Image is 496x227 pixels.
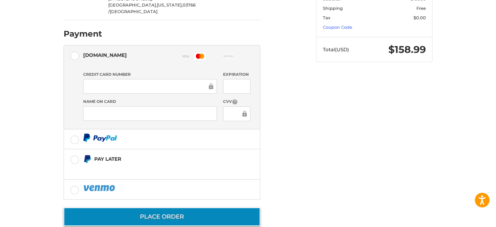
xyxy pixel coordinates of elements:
span: Shipping [323,6,343,11]
div: [DOMAIN_NAME] [83,50,127,60]
label: Credit Card Number [83,72,217,77]
label: CVV [223,99,250,105]
img: PayPal icon [83,134,117,142]
a: Coupon Code [323,24,352,30]
span: [GEOGRAPHIC_DATA], [108,2,157,8]
span: Free [416,6,426,11]
label: Name on Card [83,99,217,105]
img: Pay Later icon [83,155,91,163]
span: [US_STATE], [157,2,183,8]
label: Expiration [223,72,250,77]
h2: Payment [64,29,102,39]
iframe: PayPal Message 1 [83,166,219,171]
span: $0.00 [413,15,426,20]
div: Pay Later [94,154,219,164]
span: [GEOGRAPHIC_DATA] [110,9,158,14]
span: Total (USD) [323,46,349,53]
span: Tax [323,15,330,20]
span: $158.99 [388,43,426,56]
img: PayPal icon [83,184,116,192]
span: 03766 / [108,2,196,14]
button: Place Order [64,207,260,226]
